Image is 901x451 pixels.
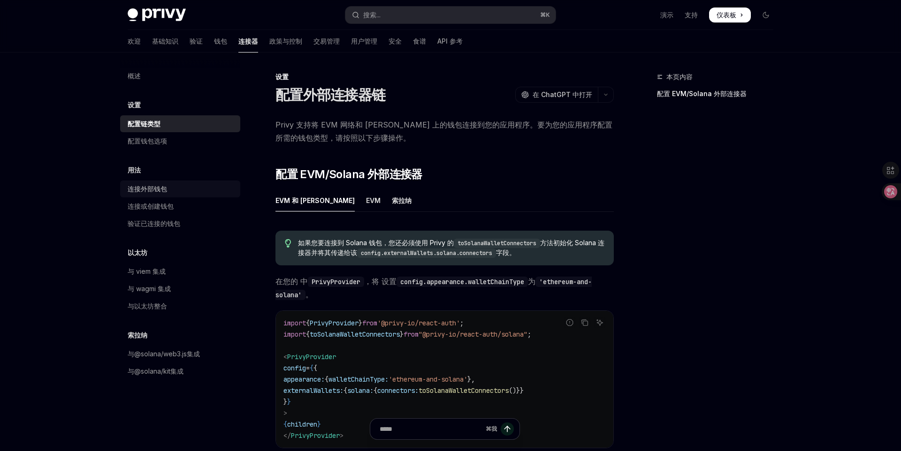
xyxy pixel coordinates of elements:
[128,137,167,145] font: 配置钱包选项
[328,375,389,383] span: walletChainType:
[275,73,289,81] font: 设置
[419,330,527,338] span: "@privy-io/react-auth/solana"
[310,319,359,327] span: PrivyProvider
[666,73,693,81] font: 本页内容
[657,86,781,101] a: 配置 EVM/Solana 外部连接器
[313,37,340,45] font: 交易管理
[313,30,340,53] a: 交易管理
[128,30,141,53] a: 欢迎
[389,30,402,53] a: 安全
[380,419,482,439] input: 提问...
[351,37,377,45] font: 用户管理
[325,375,328,383] span: {
[275,196,355,204] font: EVM 和 [PERSON_NAME]
[366,196,381,204] font: EVM
[283,409,287,417] span: >
[128,37,141,45] font: 欢迎
[377,386,419,395] span: connectors:
[305,290,313,299] font: 。
[413,37,426,45] font: 食谱
[758,8,773,23] button: 切换暗模式
[359,319,362,327] span: }
[120,263,240,280] a: 与 viem 集成
[660,10,673,20] a: 演示
[269,30,302,53] a: 政策与控制
[283,353,287,361] span: <
[120,115,240,132] a: 配置链类型
[120,280,240,297] a: 与 wagmi 集成
[120,68,240,84] a: 概述
[400,330,404,338] span: }
[275,120,612,143] font: Privy 支持将 EVM 网络和 [PERSON_NAME] 上的钱包连接到您的应用程序。要为您的应用程序配置所需的钱包类型，请按照以下步骤操作。
[540,11,546,18] font: ⌘
[362,319,377,327] span: from
[546,11,550,18] font: K
[389,375,467,383] span: 'ethereum-and-solana'
[283,330,306,338] span: import
[374,386,377,395] span: {
[190,30,203,53] a: 验证
[285,239,291,248] svg: 提示
[528,277,535,286] font: 为
[128,331,147,339] font: 索拉纳
[306,319,310,327] span: {
[413,30,426,53] a: 食谱
[533,90,592,98] font: 在 ChatGPT 中打开
[389,37,402,45] font: 安全
[685,10,698,20] a: 支持
[152,37,178,45] font: 基础知识
[313,364,317,372] span: {
[454,239,540,248] code: toSolanaWalletConnectors
[306,330,310,338] span: {
[657,90,747,98] font: 配置 EVM/Solana 外部连接器
[128,248,147,256] font: 以太坊
[283,375,325,383] span: appearance:
[120,346,240,362] a: 与@solana/web3.js集成
[269,37,302,45] font: 政策与控制
[345,7,556,23] button: 打开搜索
[496,248,516,256] font: 字段。
[419,386,509,395] span: toSolanaWalletConnectors
[275,277,308,286] font: 在您的 中
[344,386,347,395] span: {
[310,330,400,338] span: toSolanaWalletConnectors
[594,316,606,329] button: 询问人工智能
[275,86,385,103] font: 配置外部连接器链
[214,37,227,45] font: 钱包
[564,316,576,329] button: 报告错误代码
[128,285,171,293] font: 与 wagmi 集成
[128,72,141,80] font: 概述
[460,319,464,327] span: ;
[287,398,291,406] span: }
[214,30,227,53] a: 钱包
[404,330,419,338] span: from
[120,215,240,232] a: 验证已连接的钱包
[527,330,531,338] span: ;
[437,37,463,45] font: API 参考
[306,364,310,372] span: =
[310,364,313,372] span: {
[128,219,180,227] font: 验证已连接的钱包
[579,316,591,329] button: 复制代码块中的内容
[128,202,174,210] font: 连接或创建钱包
[357,248,496,258] code: config.externalWallets.solana.connectors
[152,30,178,53] a: 基础知识
[287,353,336,361] span: PrivyProvider
[283,364,306,372] span: config
[709,8,751,23] a: 仪表板
[283,386,344,395] span: externalWallets:
[128,302,167,310] font: 与以太坊整合
[717,11,736,19] font: 仪表板
[363,11,381,19] font: 搜索...
[392,196,412,204] font: 索拉纳
[128,101,141,109] font: 设置
[238,30,258,53] a: 连接器
[238,37,258,45] font: 连接器
[128,350,200,358] font: 与@solana/web3.js集成
[351,30,377,53] a: 用户管理
[283,319,306,327] span: import
[120,198,240,215] a: 连接或创建钱包
[437,30,463,53] a: API 参考
[308,277,364,287] code: PrivyProvider
[120,180,240,197] a: 连接外部钱包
